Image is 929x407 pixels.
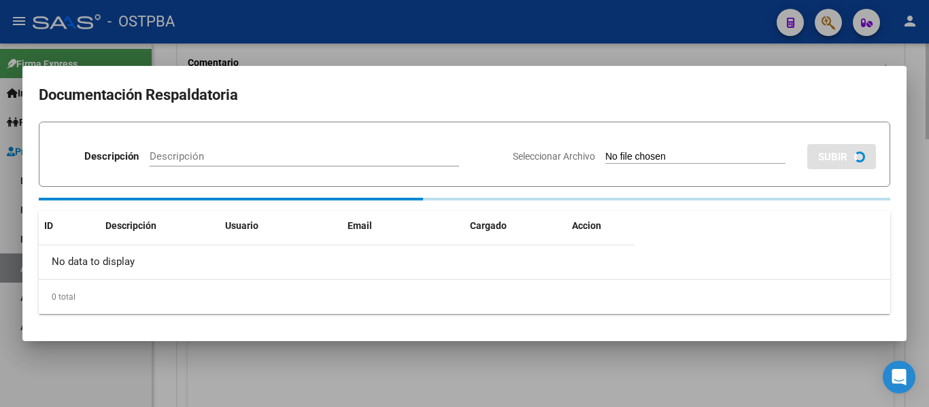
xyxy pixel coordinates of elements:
div: Open Intercom Messenger [883,361,915,393]
datatable-header-cell: Descripción [100,211,220,241]
span: ID [44,220,53,231]
span: Email [348,220,372,231]
datatable-header-cell: Accion [567,211,635,241]
button: SUBIR [807,144,876,169]
span: Descripción [105,220,156,231]
datatable-header-cell: Email [342,211,464,241]
span: Accion [572,220,601,231]
datatable-header-cell: Cargado [464,211,567,241]
span: SUBIR [818,151,847,163]
span: Usuario [225,220,258,231]
div: No data to display [39,245,635,279]
span: Seleccionar Archivo [513,151,595,162]
p: Descripción [84,149,139,164]
h2: Documentación Respaldatoria [39,82,890,108]
div: 0 total [39,280,890,314]
span: Cargado [470,220,507,231]
datatable-header-cell: ID [39,211,100,241]
datatable-header-cell: Usuario [220,211,342,241]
